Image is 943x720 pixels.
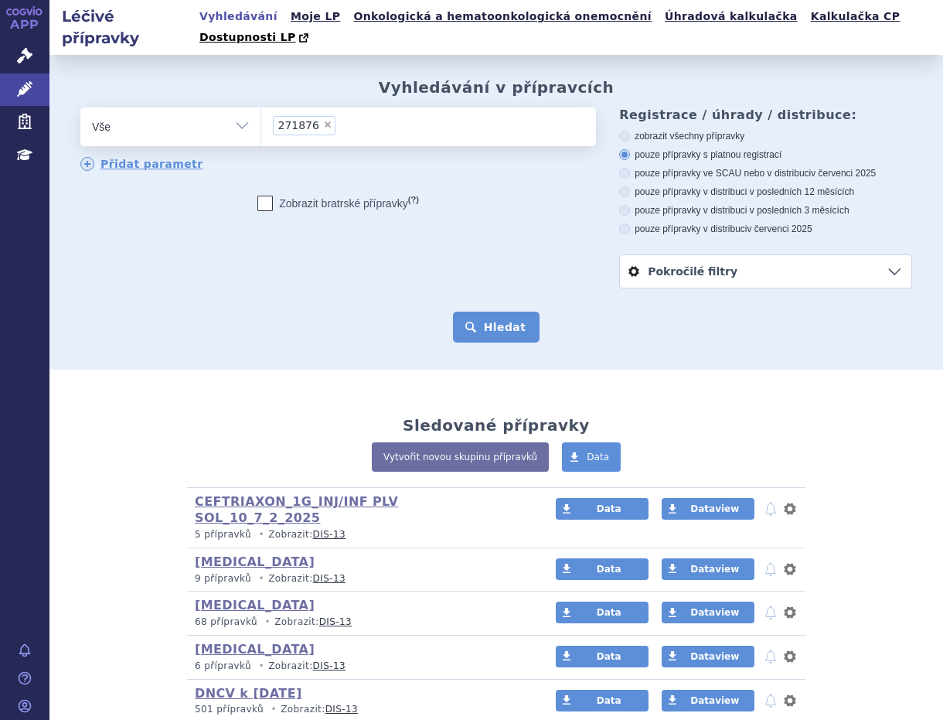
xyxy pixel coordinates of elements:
[199,31,296,43] span: Dostupnosti LP
[690,607,739,618] span: Dataview
[662,690,754,711] a: Dataview
[782,560,798,578] button: nastavení
[597,607,621,618] span: Data
[195,704,264,715] span: 501 přípravků
[313,529,346,540] a: DIS-13
[556,646,649,667] a: Data
[763,647,778,666] button: notifikace
[195,660,251,671] span: 6 přípravků
[319,616,352,627] a: DIS-13
[562,442,621,472] a: Data
[325,704,358,715] a: DIS-13
[690,564,739,575] span: Dataview
[763,603,778,622] button: notifikace
[806,6,905,27] a: Kalkulačka CP
[257,196,419,211] label: Zobrazit bratrské přípravky
[254,660,268,673] i: •
[782,691,798,710] button: nastavení
[260,616,274,629] i: •
[286,6,345,27] a: Moje LP
[313,660,346,671] a: DIS-13
[597,564,621,575] span: Data
[379,78,614,97] h2: Vyhledávání v přípravcích
[195,572,526,585] p: Zobrazit:
[619,186,912,198] label: pouze přípravky v distribuci v posledních 12 měsících
[195,27,316,49] a: Dostupnosti LP
[195,555,315,569] a: [MEDICAL_DATA]
[195,598,315,613] a: [MEDICAL_DATA]
[80,157,203,171] a: Přidat parametr
[662,602,754,623] a: Dataview
[619,223,912,235] label: pouze přípravky v distribuci
[195,686,302,701] a: DNCV k [DATE]
[556,558,649,580] a: Data
[782,647,798,666] button: nastavení
[277,120,318,131] span: 271876
[340,115,397,135] input: 271876
[254,572,268,585] i: •
[267,703,281,716] i: •
[49,5,195,49] h2: Léčivé přípravky
[763,691,778,710] button: notifikace
[556,498,649,520] a: Data
[195,660,526,673] p: Zobrazit:
[662,558,754,580] a: Dataview
[619,204,912,217] label: pouze přípravky v distribuci v posledních 3 měsících
[403,416,590,435] h2: Sledované přípravky
[195,6,282,27] a: Vyhledávání
[195,616,257,627] span: 68 přípravků
[195,616,526,629] p: Zobrazit:
[349,6,656,27] a: Onkologická a hematoonkologická onemocnění
[782,500,798,518] button: nastavení
[195,573,251,584] span: 9 přípravků
[690,503,739,514] span: Dataview
[597,695,621,706] span: Data
[313,573,346,584] a: DIS-13
[619,167,912,179] label: pouze přípravky ve SCAU nebo v distribuci
[195,494,398,525] a: CEFTRIAXON_1G_INJ/INF PLV SOL_10_7_2_2025
[763,560,778,578] button: notifikace
[619,148,912,161] label: pouze přípravky s platnou registrací
[556,602,649,623] a: Data
[597,503,621,514] span: Data
[662,646,754,667] a: Dataview
[660,6,802,27] a: Úhradová kalkulačka
[747,224,812,234] span: v červenci 2025
[195,528,526,541] p: Zobrazit:
[763,500,778,518] button: notifikace
[597,651,621,662] span: Data
[195,703,526,716] p: Zobrazit:
[690,695,739,706] span: Dataview
[690,651,739,662] span: Dataview
[620,255,911,288] a: Pokročilé filtry
[811,168,876,179] span: v červenci 2025
[372,442,549,472] a: Vytvořit novou skupinu přípravků
[556,690,649,711] a: Data
[587,452,609,462] span: Data
[619,107,912,122] h3: Registrace / úhrady / distribuce:
[408,195,419,205] abbr: (?)
[782,603,798,622] button: nastavení
[254,528,268,541] i: •
[619,130,912,142] label: zobrazit všechny přípravky
[453,312,540,343] button: Hledat
[195,529,251,540] span: 5 přípravků
[195,642,315,657] a: [MEDICAL_DATA]
[323,120,332,129] span: ×
[662,498,754,520] a: Dataview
